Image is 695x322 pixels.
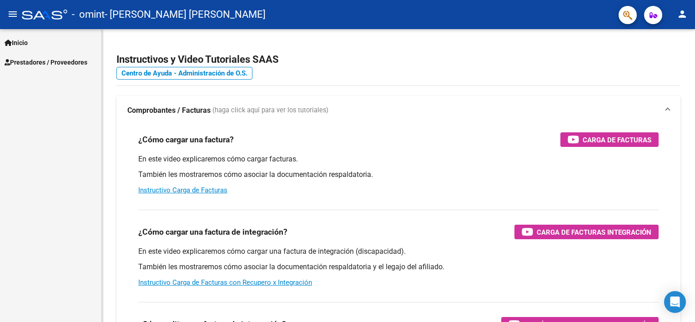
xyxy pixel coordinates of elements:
span: Inicio [5,38,28,48]
span: Carga de Facturas [583,134,651,146]
p: También les mostraremos cómo asociar la documentación respaldatoria. [138,170,659,180]
p: También les mostraremos cómo asociar la documentación respaldatoria y el legajo del afiliado. [138,262,659,272]
a: Centro de Ayuda - Administración de O.S. [116,67,252,80]
a: Instructivo Carga de Facturas con Recupero x Integración [138,278,312,287]
mat-expansion-panel-header: Comprobantes / Facturas (haga click aquí para ver los tutoriales) [116,96,680,125]
strong: Comprobantes / Facturas [127,106,211,116]
mat-icon: person [677,9,688,20]
a: Instructivo Carga de Facturas [138,186,227,194]
mat-icon: menu [7,9,18,20]
span: (haga click aquí para ver los tutoriales) [212,106,328,116]
span: - omint [72,5,105,25]
h3: ¿Cómo cargar una factura? [138,133,234,146]
span: Prestadores / Proveedores [5,57,87,67]
p: En este video explicaremos cómo cargar facturas. [138,154,659,164]
span: - [PERSON_NAME] [PERSON_NAME] [105,5,266,25]
h2: Instructivos y Video Tutoriales SAAS [116,51,680,68]
button: Carga de Facturas Integración [514,225,659,239]
p: En este video explicaremos cómo cargar una factura de integración (discapacidad). [138,247,659,257]
div: Open Intercom Messenger [664,291,686,313]
span: Carga de Facturas Integración [537,226,651,238]
h3: ¿Cómo cargar una factura de integración? [138,226,287,238]
button: Carga de Facturas [560,132,659,147]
